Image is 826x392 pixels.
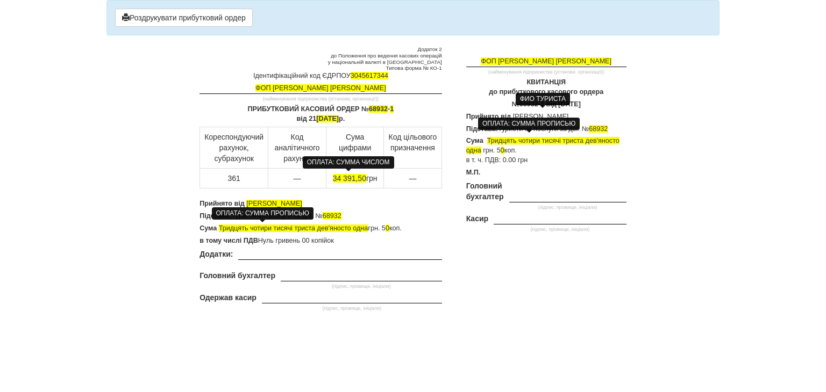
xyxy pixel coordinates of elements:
[200,168,268,188] td: 361
[200,212,442,221] p: Туристичні послуги за дог. №
[200,127,268,168] td: Кореспондуючий рахунок, субрахунок
[466,136,626,165] p: грн. 5 коп. в т. ч. ПДВ: 0.00 грн
[200,237,258,244] b: в тому числі ПДВ
[481,57,611,65] span: ФОП [PERSON_NAME] [PERSON_NAME]
[466,137,483,144] b: Сума
[351,72,388,79] span: 3045617344
[255,84,386,92] span: ФОП [PERSON_NAME] [PERSON_NAME]
[303,156,394,169] div: ОПЛАТА: СУММА ЧИСЛОМ
[323,212,341,220] span: 68932
[200,200,245,207] b: Прийнято від
[369,105,388,113] span: 68932
[262,306,442,311] small: (підпис, прізвище, ініціали)
[115,9,253,27] button: Роздрукувати прибутковий ордер
[268,168,326,188] td: —
[501,147,504,154] span: 0
[384,127,442,168] td: Код цільового призначення
[281,284,442,289] small: (підпис, прізвище, ініціали)
[326,168,383,188] td: грн
[212,207,314,220] div: ОПЛАТА: СУММА ПРОПИСЬЮ
[513,113,569,120] span: [PERSON_NAME]
[390,105,394,113] span: 1
[466,78,626,97] p: КВИТАНЦІЯ до прибуткового касового ордера
[466,125,626,134] p: Туристичні послуги за дог. №
[384,168,442,188] td: —
[333,174,366,183] span: 34 391,50
[466,100,626,110] p: від [DATE]
[509,205,626,210] small: (підпис, прізвище, ініціали)
[200,236,442,246] p: Нуль гривень 00 копійок
[466,213,494,235] th: Касир
[200,96,442,102] small: (найменування підприємства (установи, організації))
[200,105,442,124] p: ПРИБУТКОВИЙ КАСОВИЙ ОРДЕР № - від 21 р.
[466,125,498,133] b: Підстава:
[589,125,608,133] span: 68932
[316,115,339,122] span: [DATE]
[200,46,442,71] small: Додаток 2 до Положення про ведення касових операцій у національній валюті в [GEOGRAPHIC_DATA] Тип...
[466,169,481,176] b: М.П.
[268,127,326,168] td: Код аналітичного рахунку
[200,249,238,271] th: Додатки:
[200,212,231,220] b: Підстава:
[512,100,546,108] span: № 68932-1
[516,93,570,105] div: ФИО ТУРИСТА
[466,137,619,154] span: Тридцять чотири тисячі триста дев'яносто одна
[494,227,626,233] small: (підпис, прізвище, ініціали)
[200,270,281,292] th: Головний бухгалтер
[326,127,383,168] td: Сума цифрами
[466,113,511,120] b: Прийнято від
[466,69,626,75] small: (найменування підприємства (установи, організації))
[200,224,217,232] b: Сума
[200,71,442,81] p: Ідентифікаційний код ЄДРПОУ
[200,224,442,234] p: грн. 5 коп.
[200,292,262,314] th: Одержав касир
[478,118,580,130] div: ОПЛАТА: СУММА ПРОПИСЬЮ
[386,224,389,232] span: 0
[219,224,368,232] span: Тридцять чотири тисячі триста дев'яносто одна
[466,180,509,213] th: Головний бухгалтер
[246,200,302,207] span: [PERSON_NAME]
